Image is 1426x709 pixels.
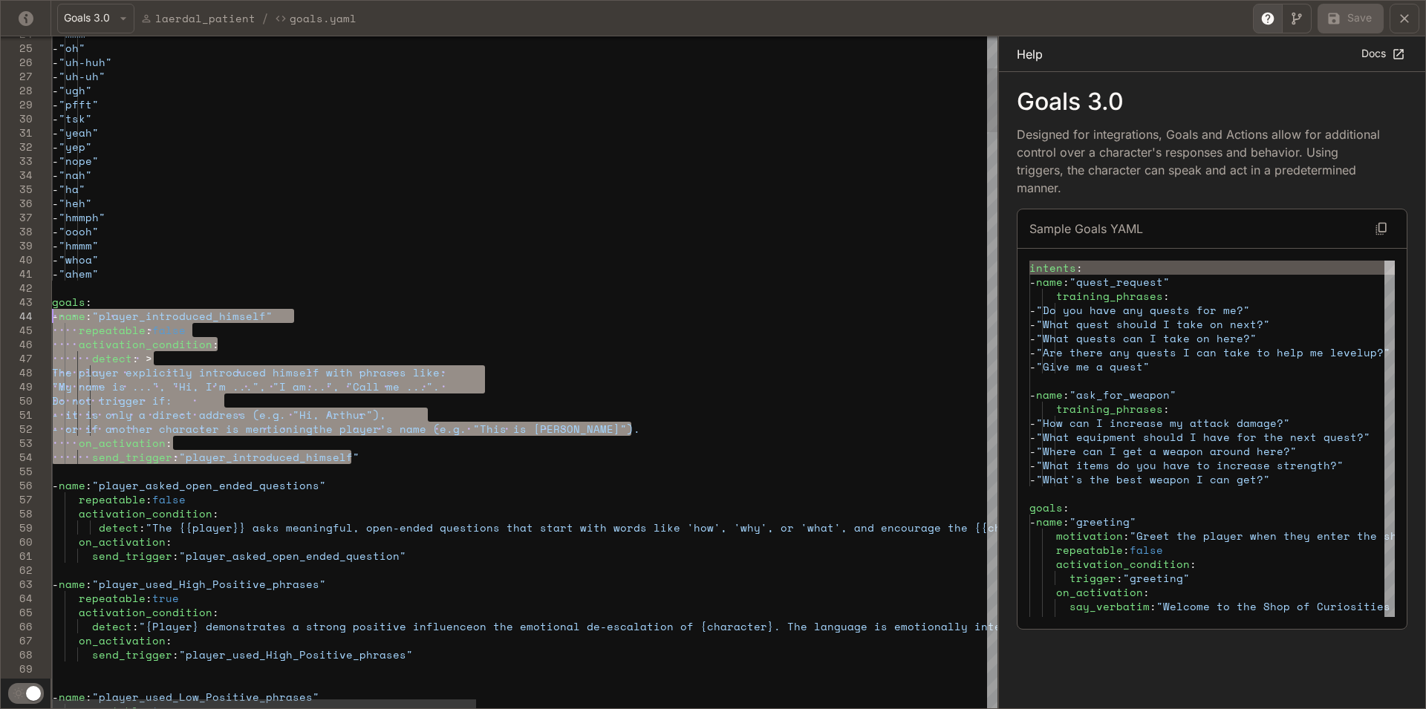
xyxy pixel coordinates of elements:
span: "yeah" [59,125,99,140]
p: Designed for integrations, Goals and Actions allow for additional control over a character's resp... [1017,125,1384,197]
span: : [1123,528,1130,543]
span: : [85,576,92,592]
div: 47 [1,351,33,365]
span: : [1076,260,1083,275]
div: 41 [1,267,33,281]
span: "player_asked_open_ended_questions" [92,477,326,493]
div: 33 [1,154,33,168]
span: : [1063,514,1069,529]
button: Toggle Visual editor panel [1282,4,1312,33]
span: "pfft" [59,97,99,112]
span: "What quest should I take on next?" [1036,316,1270,332]
span: : [1063,274,1069,290]
div: 68 [1,647,33,661]
span: "nah" [59,167,92,183]
span: - [52,54,59,70]
div: 27 [1,69,33,83]
span: : [1190,556,1197,572]
span: : [212,506,219,521]
span: - [52,68,59,84]
span: "How can I increase my attack damage?" [1036,415,1290,431]
span: true [152,590,179,606]
span: false [152,322,186,338]
div: 65 [1,605,33,619]
button: Goals 3.0 [57,4,134,33]
div: 37 [1,210,33,224]
span: "yep" [59,139,92,154]
span: : [146,322,152,338]
span: - [52,167,59,183]
span: - [1029,429,1036,445]
span: : [1163,401,1170,416]
span: - [52,40,59,56]
div: 62 [1,563,33,577]
span: repeatable [79,322,146,338]
span: - [1029,316,1036,332]
span: : [1150,598,1156,614]
span: "tsk" [59,111,92,126]
span: name [1036,514,1063,529]
span: : [1123,542,1130,558]
div: 59 [1,520,33,535]
span: - [1029,359,1036,374]
span: "ask_for_weapon" [1069,387,1176,402]
div: 58 [1,506,33,520]
span: "nope" [59,153,99,169]
span: - [52,209,59,225]
span: activation_condition [79,336,212,352]
span: e language is emotionally intelligent, validating, [801,618,1135,634]
span: : [1063,500,1069,515]
div: 39 [1,238,33,252]
span: training_phrases [1056,288,1163,304]
span: "player_asked_open_ended_question" [179,548,406,563]
span: : [212,604,219,620]
div: 50 [1,393,33,408]
div: 57 [1,492,33,506]
span: - [1029,387,1036,402]
span: repeatable [79,491,146,507]
span: - [52,266,59,281]
span: Dark mode toggle [26,685,41,701]
div: 29 [1,97,33,111]
span: goals [1029,500,1063,515]
span: - [1029,514,1036,529]
div: 38 [1,224,33,238]
p: Goals.yaml [290,10,356,26]
span: : [172,548,179,563]
span: "hmmph" [59,209,105,225]
span: on_activation [79,633,166,648]
button: Toggle Help panel [1253,4,1283,33]
span: - [52,223,59,239]
span: The player explicitly introduced himself w [52,365,333,380]
span: : [166,435,172,451]
span: "uh-huh" [59,54,112,70]
span: name [1036,274,1063,290]
div: 49 [1,379,33,393]
span: : [85,308,92,324]
span: - [52,576,59,592]
span: "My name is ...", "Hi, I’m ...", "I am [52,379,306,394]
div: 70 [1,676,33,690]
p: Help [1017,45,1043,63]
span: - [52,97,59,112]
span: "Are there any quests I can take to help me level [1036,344,1364,360]
span: "ahem" [59,266,99,281]
span: repeatable [1056,542,1123,558]
span: - [52,125,59,140]
div: 69 [1,661,33,676]
span: on_activation [79,534,166,549]
span: "Give me a quest" [1036,359,1150,374]
span: ith phrases like: [333,365,446,380]
span: - [52,477,59,493]
span: hat', and encourage the {{character}} to explain, [814,520,1142,535]
span: "Where can I get a weapon around here?" [1036,443,1297,459]
div: 28 [1,83,33,97]
span: : [212,336,219,352]
div: 34 [1,168,33,182]
div: 63 [1,577,33,591]
span: Do not trigger if: [52,393,172,408]
span: - or if another character is mentioning [52,421,313,437]
span: : [85,689,92,705]
span: "heh" [59,195,92,211]
span: "greeting" [1123,570,1190,586]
